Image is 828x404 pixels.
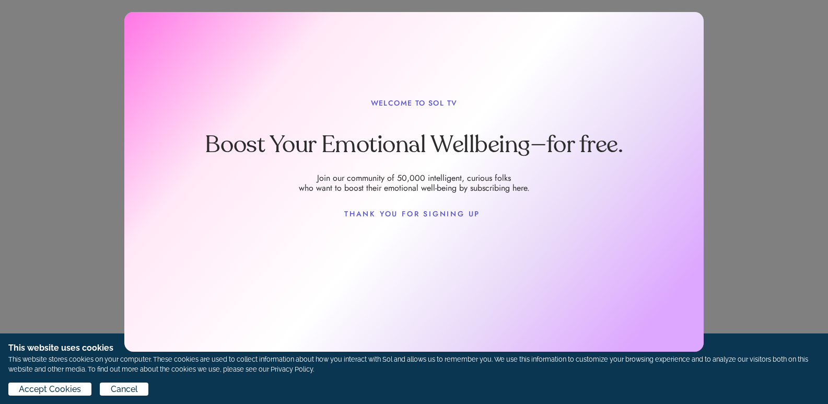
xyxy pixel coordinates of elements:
[8,342,820,354] h1: This website uses cookies
[19,383,81,396] span: Accept Cookies
[133,99,696,108] p: WELCOME TO SOL TV
[133,173,696,193] p: Join our community of 50,000 intelligent, curious folks who want to boost their emotional well-be...
[111,383,138,396] span: Cancel
[8,383,91,396] button: Accept Cookies
[344,209,484,219] p: THANK YOU FOR SIGNING UP
[8,354,820,374] p: This website stores cookies on your computer. These cookies are used to collect information about...
[133,134,696,157] h1: Boost Your Emotional Wellbeing—for free.
[100,383,148,396] button: Cancel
